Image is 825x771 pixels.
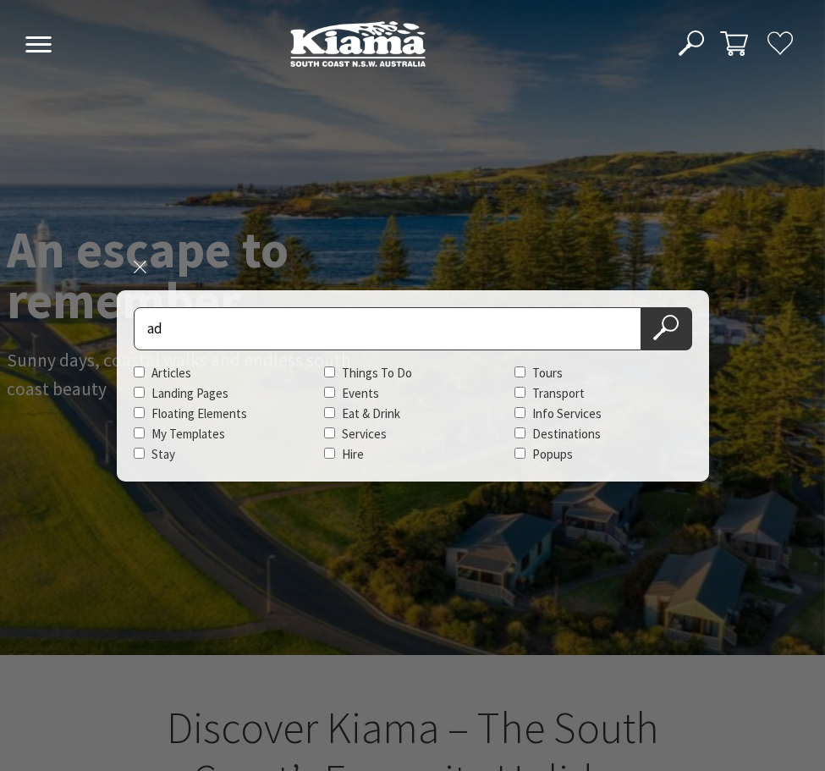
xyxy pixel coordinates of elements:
[151,446,175,462] label: Stay
[151,426,225,442] label: My Templates
[151,385,228,401] label: Landing Pages
[532,385,585,401] label: Transport
[342,365,412,381] label: Things To Do
[151,365,191,381] label: Articles
[532,365,563,381] label: Tours
[532,405,602,421] label: Info Services
[532,426,601,442] label: Destinations
[532,446,573,462] label: Popups
[342,385,379,401] label: Events
[134,307,641,350] input: Search for:
[151,405,247,421] label: Floating Elements
[342,426,387,442] label: Services
[342,446,364,462] label: Hire
[342,405,400,421] label: Eat & Drink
